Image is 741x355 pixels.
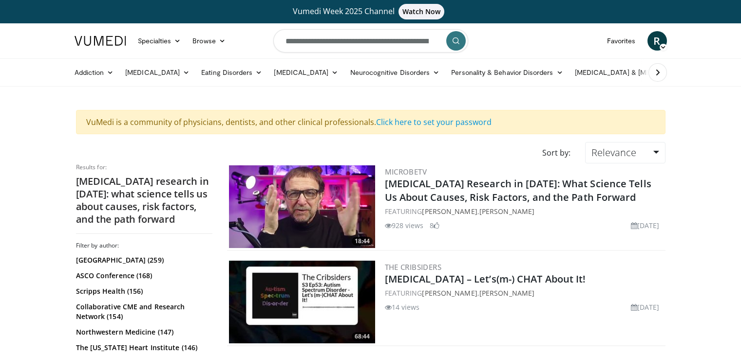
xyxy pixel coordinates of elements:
[479,288,534,298] a: [PERSON_NAME]
[631,220,660,231] li: [DATE]
[430,220,439,231] li: 8
[229,261,375,343] img: 965a8d93-14b9-47d5-9f0b-593074cdeb56.300x170_q85_crop-smart_upscale.jpg
[631,302,660,312] li: [DATE]
[76,327,210,337] a: Northwestern Medicine (147)
[376,117,492,127] a: Click here to set your password
[352,332,373,341] span: 68:44
[76,110,665,134] div: VuMedi is a community of physicians, dentists, and other clinical professionals.
[601,31,642,51] a: Favorites
[69,63,120,82] a: Addiction
[75,36,126,46] img: VuMedi Logo
[229,165,375,248] a: 18:44
[385,177,651,204] a: [MEDICAL_DATA] Research in [DATE]: What Science Tells Us About Causes, Risk Factors, and the Path...
[76,175,212,226] h2: [MEDICAL_DATA] research in [DATE]: what science tells us about causes, risk factors, and the path...
[569,63,708,82] a: [MEDICAL_DATA] & [MEDICAL_DATA]
[422,288,477,298] a: [PERSON_NAME]
[76,4,665,19] a: Vumedi Week 2025 ChannelWatch Now
[76,271,210,281] a: ASCO Conference (168)
[195,63,268,82] a: Eating Disorders
[76,286,210,296] a: Scripps Health (156)
[385,220,424,231] li: 928 views
[385,206,664,216] div: FEATURING ,
[119,63,195,82] a: [MEDICAL_DATA]
[399,4,445,19] span: Watch Now
[76,255,210,265] a: [GEOGRAPHIC_DATA] (259)
[273,29,468,53] input: Search topics, interventions
[187,31,231,51] a: Browse
[422,207,477,216] a: [PERSON_NAME]
[385,302,420,312] li: 14 views
[76,242,212,249] h3: Filter by author:
[352,237,373,246] span: 18:44
[385,272,586,285] a: [MEDICAL_DATA] – Let’s(m-) CHAT About It!
[385,167,427,177] a: MicrobeTV
[229,165,375,248] img: c0cd63bf-4fab-4458-9d12-915f043df3b1.300x170_q85_crop-smart_upscale.jpg
[585,142,665,163] a: Relevance
[591,146,636,159] span: Relevance
[479,207,534,216] a: [PERSON_NAME]
[132,31,187,51] a: Specialties
[535,142,578,163] div: Sort by:
[344,63,446,82] a: Neurocognitive Disorders
[229,261,375,343] a: 68:44
[385,262,442,272] a: The Cribsiders
[76,343,210,353] a: The [US_STATE] Heart Institute (146)
[268,63,344,82] a: [MEDICAL_DATA]
[76,302,210,321] a: Collaborative CME and Research Network (154)
[647,31,667,51] a: R
[76,163,212,171] p: Results for:
[445,63,569,82] a: Personality & Behavior Disorders
[385,288,664,298] div: FEATURING ,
